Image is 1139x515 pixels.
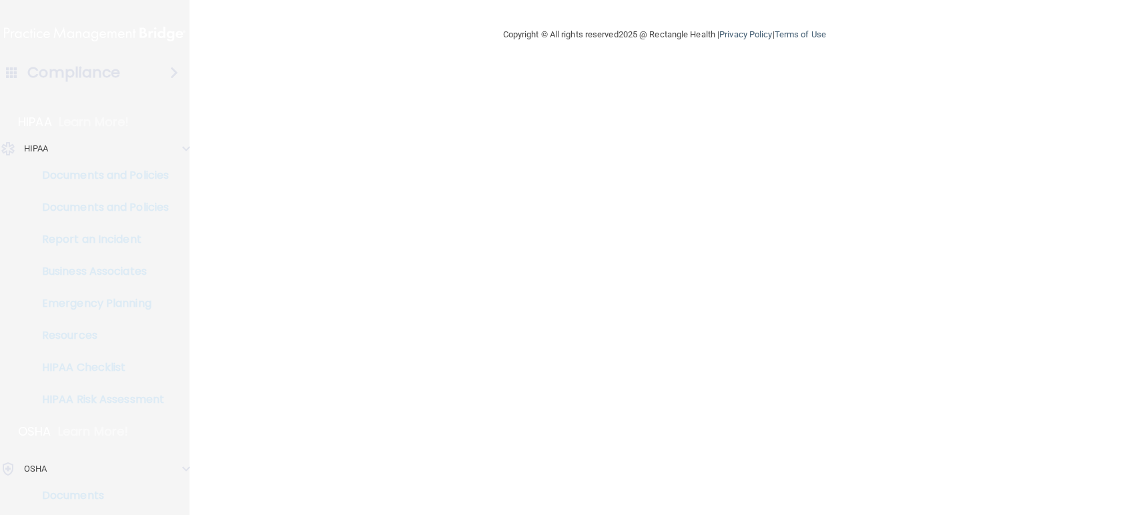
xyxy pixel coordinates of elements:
div: Copyright © All rights reserved 2025 @ Rectangle Health | | [421,13,908,56]
p: Documents [9,489,191,502]
h4: Compliance [27,63,120,82]
a: Privacy Policy [719,29,772,39]
img: PMB logo [4,21,185,47]
p: Learn More! [59,114,129,130]
p: HIPAA Risk Assessment [9,393,191,406]
p: Learn More! [58,424,129,440]
p: OSHA [18,424,51,440]
p: Report an Incident [9,233,191,246]
p: Documents and Policies [9,169,191,182]
p: Resources [9,329,191,342]
p: HIPAA Checklist [9,361,191,374]
p: HIPAA [18,114,52,130]
p: Business Associates [9,265,191,278]
p: Documents and Policies [9,201,191,214]
a: Terms of Use [775,29,826,39]
p: HIPAA [24,141,49,157]
p: Emergency Planning [9,297,191,310]
p: OSHA [24,461,47,477]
